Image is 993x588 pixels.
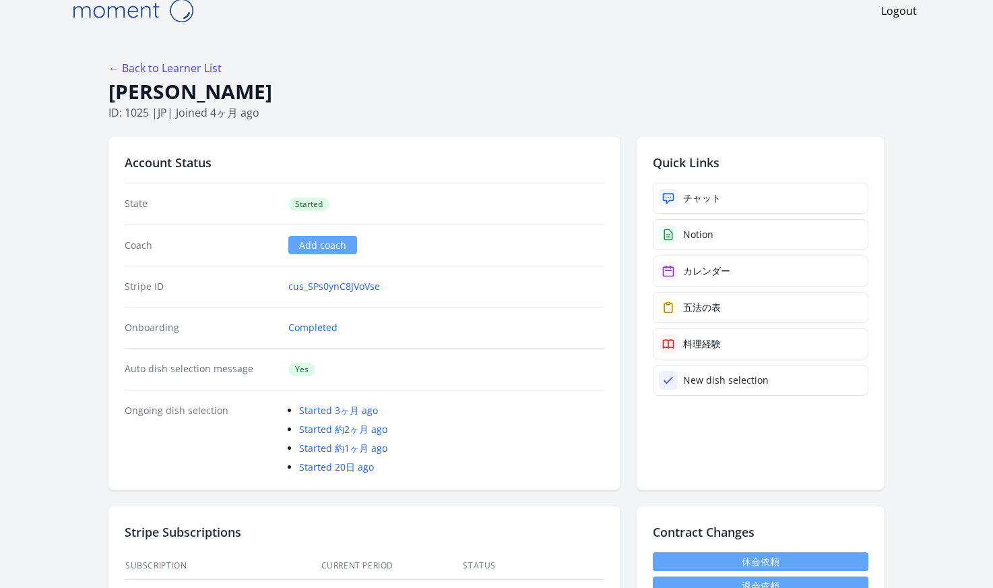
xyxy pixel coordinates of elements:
[108,79,885,105] h1: [PERSON_NAME]
[299,461,374,473] a: Started 20日 ago
[653,183,868,214] a: チャット
[125,362,278,376] dt: Auto dish selection message
[158,105,167,120] span: jp
[288,280,380,293] a: cus_SPs0ynC8JVoVse
[125,523,604,541] h2: Stripe Subscriptions
[881,3,917,19] a: Logout
[288,363,315,376] span: Yes
[299,404,378,417] a: Started 3ヶ月 ago
[653,153,868,172] h2: Quick Links
[125,321,278,334] dt: Onboarding
[653,552,868,571] a: 休会依頼
[683,337,721,351] div: 料理経験
[288,236,357,254] a: Add coach
[683,264,730,278] div: カレンダー
[653,292,868,323] a: 五法の表
[108,105,885,121] p: ID: 1025 | | Joined 4ヶ月 ago
[125,239,278,252] dt: Coach
[683,228,713,241] div: Notion
[683,192,721,205] div: チャット
[653,365,868,396] a: New dish selection
[653,328,868,359] a: 料理経験
[299,423,387,436] a: Started 約2ヶ月 ago
[125,280,278,293] dt: Stripe ID
[653,256,868,287] a: カレンダー
[653,219,868,250] a: Notion
[125,153,604,172] h2: Account Status
[299,442,387,454] a: Started 約1ヶ月 ago
[108,61,222,76] a: ← Back to Learner List
[125,552,321,580] th: Subscription
[683,301,721,314] div: 五法の表
[288,198,329,211] span: Started
[125,404,278,474] dt: Ongoing dish selection
[321,552,463,580] th: Current Period
[683,374,769,387] div: New dish selection
[125,197,278,211] dt: State
[653,523,868,541] h2: Contract Changes
[288,321,338,334] a: Completed
[462,552,604,580] th: Status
